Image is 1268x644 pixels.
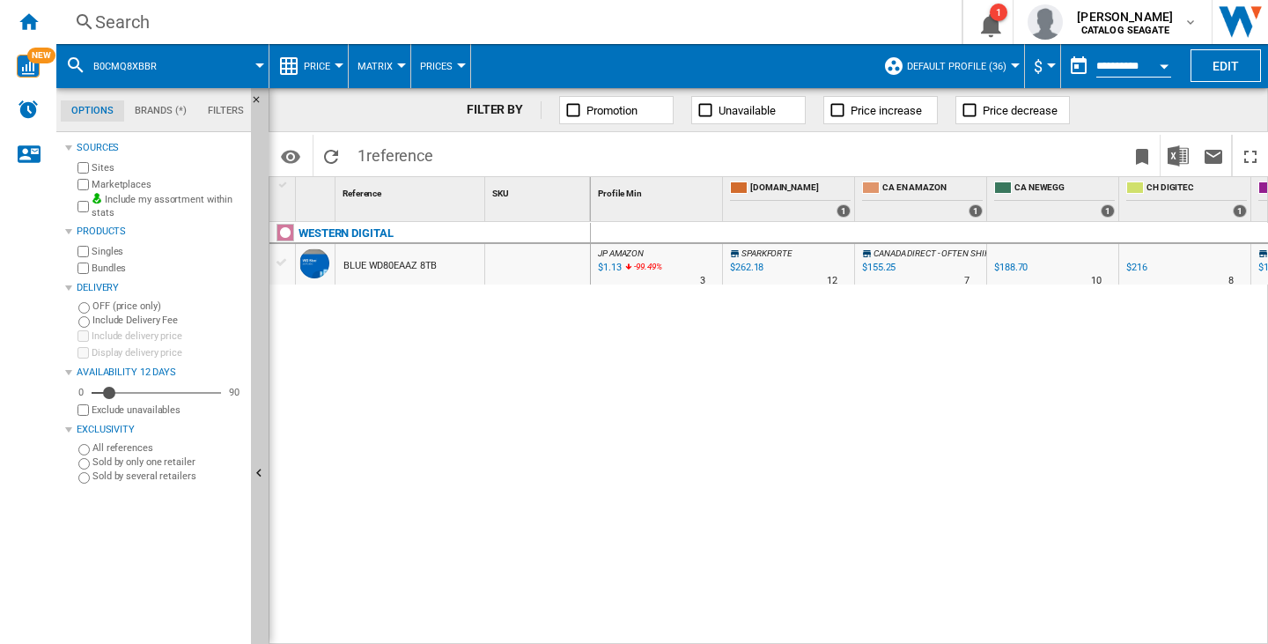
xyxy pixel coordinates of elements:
label: OFF (price only) [92,300,244,313]
button: Edit [1191,49,1261,82]
span: Unavailable [719,104,776,117]
md-tab-item: Options [61,100,124,122]
label: Bundles [92,262,244,275]
span: CA NEWEGG [1014,181,1115,196]
label: All references [92,441,244,455]
span: $ [1034,57,1043,76]
div: $155.25 [859,259,896,277]
span: Price [304,61,330,72]
label: Display delivery price [92,346,244,359]
div: Availability 12 Days [77,366,244,380]
div: Delivery Time : 10 days [1091,272,1102,290]
div: CA NEWEGG 1 offers sold by CA NEWEGG [991,177,1118,221]
div: CA EN AMAZON 1 offers sold by CA EN AMAZON [859,177,986,221]
button: Unavailable [691,96,806,124]
input: Bundles [77,263,89,274]
span: Price decrease [983,104,1058,117]
button: Price [304,44,339,88]
div: Exclusivity [77,423,244,437]
div: Price [278,44,339,88]
button: Price increase [823,96,938,124]
div: $155.25 [862,262,896,273]
label: Exclude unavailables [92,403,244,417]
input: Singles [77,246,89,257]
span: reference [366,146,433,165]
label: Sold by only one retailer [92,455,244,469]
span: Promotion [586,104,638,117]
div: Sort None [489,177,590,204]
button: md-calendar [1061,48,1096,84]
img: wise-card.svg [17,55,40,78]
button: Prices [420,44,461,88]
md-tab-item: Brands (*) [124,100,197,122]
div: 0 [74,386,88,399]
label: Marketplaces [92,178,244,191]
span: CANADA DIRECT - OFTEN SHIPS SAME DAY! [874,248,1038,258]
button: Promotion [559,96,674,124]
div: 90 [225,386,244,399]
span: Profile Min [598,189,642,198]
div: Profile Min Sort None [594,177,722,204]
input: Display delivery price [77,404,89,416]
div: $216 [1124,259,1147,277]
button: Hide [251,88,272,120]
button: Matrix [358,44,402,88]
span: Prices [420,61,453,72]
div: Search [95,10,916,34]
div: Delivery Time : 7 days [964,272,969,290]
div: FILTER BY [467,101,542,119]
div: SKU Sort None [489,177,590,204]
div: $188.70 [994,262,1028,273]
input: Sold by several retailers [78,472,90,484]
span: [PERSON_NAME] [1077,8,1173,26]
span: [DOMAIN_NAME] [750,181,851,196]
span: Matrix [358,61,393,72]
div: Products [77,225,244,239]
button: Reload [313,135,349,176]
label: Sites [92,161,244,174]
input: Marketplaces [77,179,89,190]
button: Price decrease [955,96,1070,124]
md-tab-item: Filters [197,100,254,122]
button: Send this report by email [1196,135,1231,176]
div: Delivery [77,281,244,295]
div: $188.70 [992,259,1028,277]
div: 1 offers sold by CA EN AMAZON [969,204,983,218]
label: Sold by several retailers [92,470,244,483]
span: -99.49 [634,262,656,271]
div: Delivery Time : 3 days [700,272,705,290]
span: Default profile (36) [907,61,1006,72]
div: $262.18 [730,262,763,273]
div: Click to filter on that brand [299,223,394,244]
button: Open calendar [1148,48,1180,79]
div: 1 offers sold by CA NEWEGG [1101,204,1115,218]
b: CATALOG SEAGATE [1081,25,1169,36]
div: Delivery Time : 12 days [827,272,837,290]
div: 1 offers sold by AMAZON.CO.UK [837,204,851,218]
md-slider: Availability [92,384,221,402]
div: 1 [990,4,1007,21]
button: Default profile (36) [907,44,1015,88]
div: Reference Sort None [339,177,484,204]
div: CH DIGITEC 1 offers sold by CH DIGITEC [1123,177,1250,221]
span: B0CMQ8XBBR [93,61,157,72]
div: $216 [1126,262,1147,273]
div: BLUE WD80EAAZ 8TB [343,246,437,286]
button: $ [1034,44,1051,88]
div: $262.18 [727,259,763,277]
div: Sort None [299,177,335,204]
span: SPARKFORTE [741,248,792,258]
button: Maximize [1233,135,1268,176]
span: CA EN AMAZON [882,181,983,196]
div: Delivery Time : 8 days [1228,272,1234,290]
span: Reference [343,189,381,198]
input: Display delivery price [77,347,89,359]
input: Sites [77,162,89,174]
button: Download in Excel [1161,135,1196,176]
span: CH DIGITEC [1146,181,1247,196]
button: B0CMQ8XBBR [93,44,174,88]
div: Last updated : Wednesday, 15 October 2025 00:55 [595,259,622,277]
